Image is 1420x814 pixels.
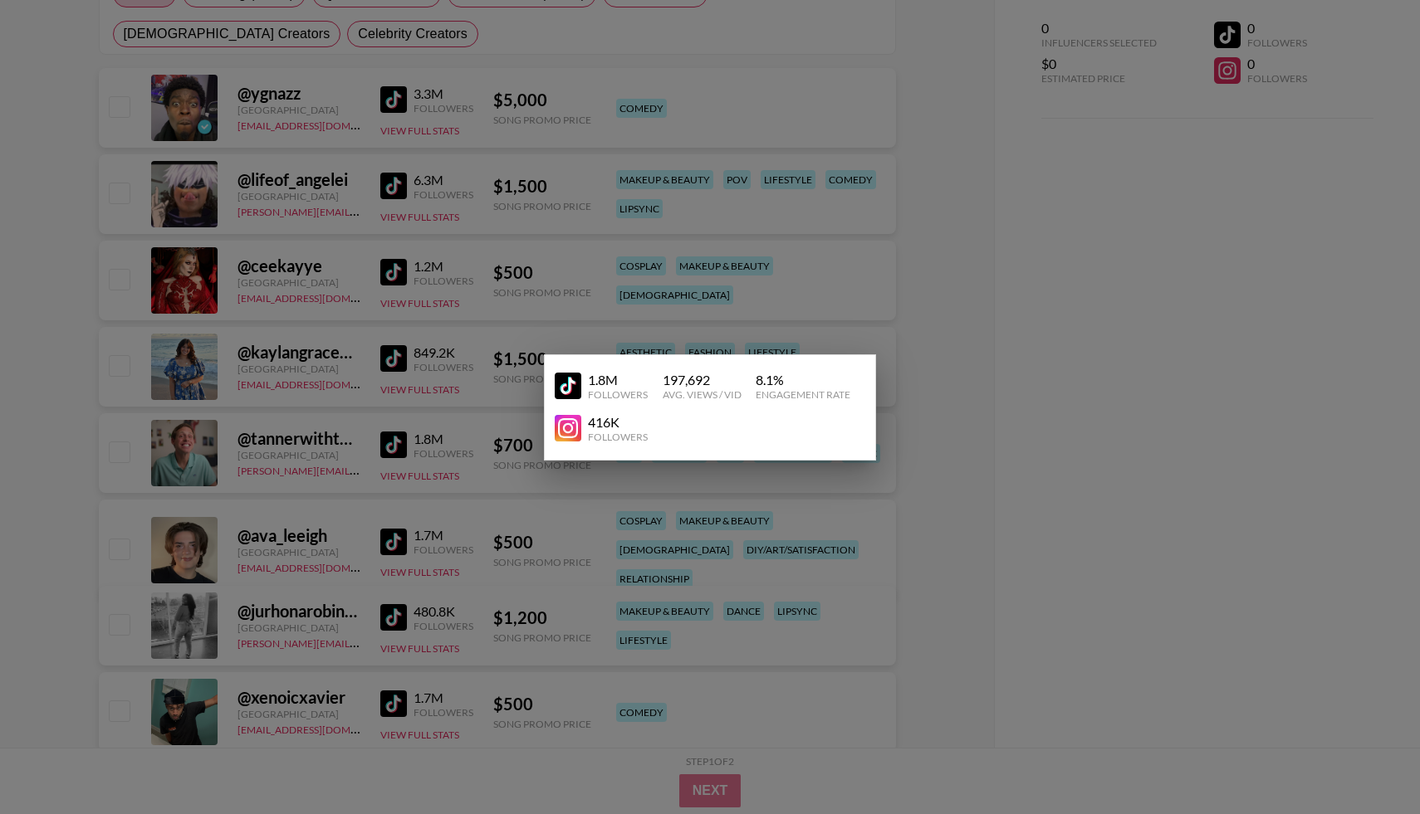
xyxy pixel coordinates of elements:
div: 8.1 % [756,372,850,388]
div: Engagement Rate [756,388,850,401]
iframe: Drift Widget Chat Controller [1337,731,1400,794]
div: Followers [588,388,648,401]
img: YouTube [555,373,581,399]
div: 416K [588,414,648,431]
div: Avg. Views / Vid [663,388,742,401]
div: 197,692 [663,372,742,388]
div: Followers [588,431,648,443]
img: YouTube [555,415,581,441]
div: 1.8M [588,372,648,388]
